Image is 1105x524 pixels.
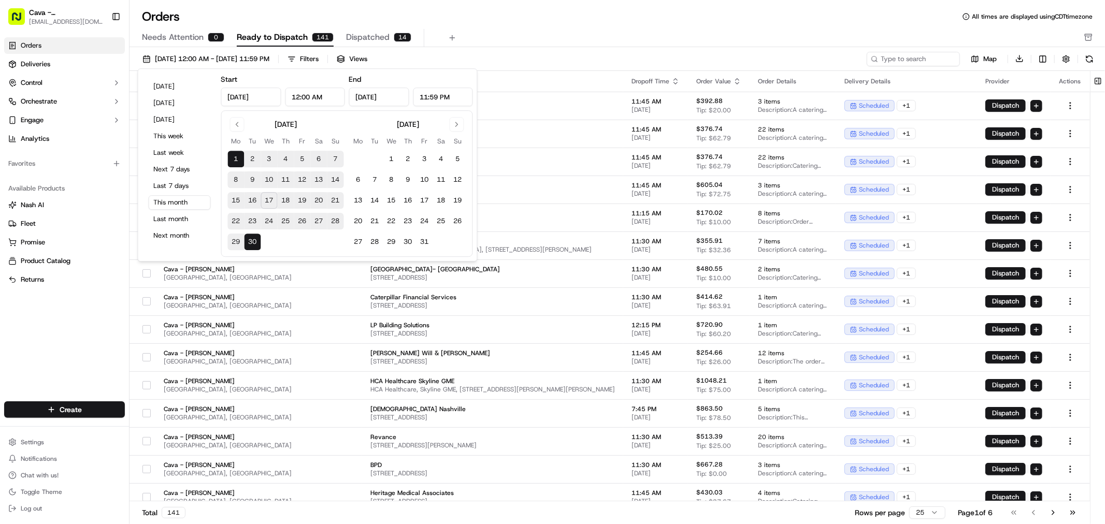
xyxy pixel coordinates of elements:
span: $720.90 [696,321,723,329]
span: LP Building Solutions [370,321,615,329]
span: $170.02 [696,209,723,217]
button: Next 7 days [149,162,211,177]
div: 141 [312,33,334,42]
button: 2 [400,151,417,167]
button: Returns [4,271,125,288]
button: Dispatch [985,323,1026,336]
button: 10 [417,171,433,188]
button: [DATE] 12:00 AM - [DATE] 11:59 PM [138,52,274,66]
span: [GEOGRAPHIC_DATA][MEDICAL_DATA], [STREET_ADDRESS][PERSON_NAME] [370,245,615,254]
button: 28 [327,213,344,229]
th: Saturday [311,136,327,147]
span: Ready to Dispatch [237,31,308,43]
a: 💻API Documentation [83,227,170,246]
button: 14 [327,171,344,188]
div: + 1 [897,156,916,167]
span: [STREET_ADDRESS] [370,273,615,282]
button: 20 [311,192,327,209]
button: Last 7 days [149,179,211,193]
span: 1 item [758,293,828,301]
span: [DATE] [632,106,680,114]
button: 20 [350,213,367,229]
span: API Documentation [98,231,166,242]
button: 6 [311,151,327,167]
span: [DATE] [632,190,680,198]
button: Settings [4,435,125,449]
div: Dropoff Location [370,77,615,85]
span: Description: A catering order for 12 people including a group bowl bar with grilled chicken, saff... [758,301,828,310]
span: scheduled [859,325,889,333]
button: Orchestrate [4,93,125,110]
span: Cava - [PERSON_NAME] [164,321,292,329]
span: $355.91 [696,237,723,245]
span: [DATE] [632,245,680,254]
button: 31 [417,234,433,250]
button: Dispatch [985,239,1026,252]
label: Start [221,75,238,84]
span: VUMC [370,237,615,245]
button: 22 [228,213,245,229]
span: [GEOGRAPHIC_DATA] [370,153,615,162]
button: 15 [383,192,400,209]
div: Favorites [4,155,125,172]
button: 24 [417,213,433,229]
th: Friday [417,136,433,147]
span: [PERSON_NAME] [32,188,84,197]
button: Last month [149,212,211,226]
button: Dispatch [985,351,1026,363]
span: Orders [21,41,41,50]
span: Log out [21,504,42,513]
button: 23 [400,213,417,229]
input: Time [285,88,345,106]
button: 30 [245,234,261,250]
a: Promise [8,238,121,247]
button: 7 [327,151,344,167]
span: Harrow Inc. [370,97,615,106]
img: Nash [10,10,31,31]
a: Deliveries [4,56,125,72]
button: Cava - [PERSON_NAME][EMAIL_ADDRESS][DOMAIN_NAME] [4,4,107,29]
div: Provider [985,77,1042,85]
button: 8 [228,171,245,188]
span: [DATE] 12:00 AM - [DATE] 11:59 PM [155,54,269,64]
span: 11:15 AM [632,209,680,217]
span: Description: A catering order for 12 people including a group bowl bar with grilled chicken, fala... [758,245,828,254]
div: We're available if you need us! [47,109,142,118]
span: 11:30 AM [632,265,680,273]
div: + 1 [897,324,916,335]
span: 11:45 AM [632,181,680,190]
span: Product Catalog [21,256,70,266]
a: Fleet [8,219,121,228]
button: Go to next month [450,117,464,132]
button: 4 [433,151,450,167]
button: This month [149,195,211,210]
a: Powered byPylon [73,256,125,265]
span: • [86,188,90,197]
span: Tip: $10.00 [696,274,731,282]
button: 3 [261,151,278,167]
span: Create [60,404,82,415]
div: + 1 [897,184,916,195]
button: 11 [433,171,450,188]
div: 💻 [88,232,96,241]
button: 8 [383,171,400,188]
div: [DATE] [397,119,419,129]
div: Order Details [758,77,828,85]
img: Belle Meade [10,151,27,167]
button: 4 [278,151,294,167]
span: Deliveries [21,60,50,69]
div: + 1 [897,128,916,139]
input: Date [349,88,409,106]
button: 16 [400,192,417,209]
a: Nash AI [8,200,121,210]
h1: Orders [142,8,180,25]
button: Cava - [PERSON_NAME] [29,7,103,18]
button: 23 [245,213,261,229]
button: 17 [261,192,278,209]
span: 8 items [758,209,828,217]
button: Map [964,53,1003,65]
span: [STREET_ADDRESS] [370,217,615,226]
button: 14 [367,192,383,209]
span: 22 items [758,153,828,162]
a: 📗Knowledge Base [6,227,83,246]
